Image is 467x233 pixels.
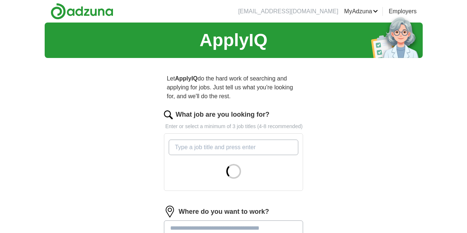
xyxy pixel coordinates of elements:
[51,3,113,20] img: Adzuna logo
[389,7,417,16] a: Employers
[238,7,338,16] li: [EMAIL_ADDRESS][DOMAIN_NAME]
[199,27,267,54] h1: ApplyIQ
[169,140,299,155] input: Type a job title and press enter
[164,110,173,119] img: search.png
[164,123,303,130] p: Enter or select a minimum of 3 job titles (4-8 recommended)
[176,110,269,120] label: What job are you looking for?
[179,207,269,217] label: Where do you want to work?
[164,206,176,217] img: location.png
[164,71,303,104] p: Let do the hard work of searching and applying for jobs. Just tell us what you're looking for, an...
[344,7,378,16] a: MyAdzuna
[175,75,198,82] strong: ApplyIQ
